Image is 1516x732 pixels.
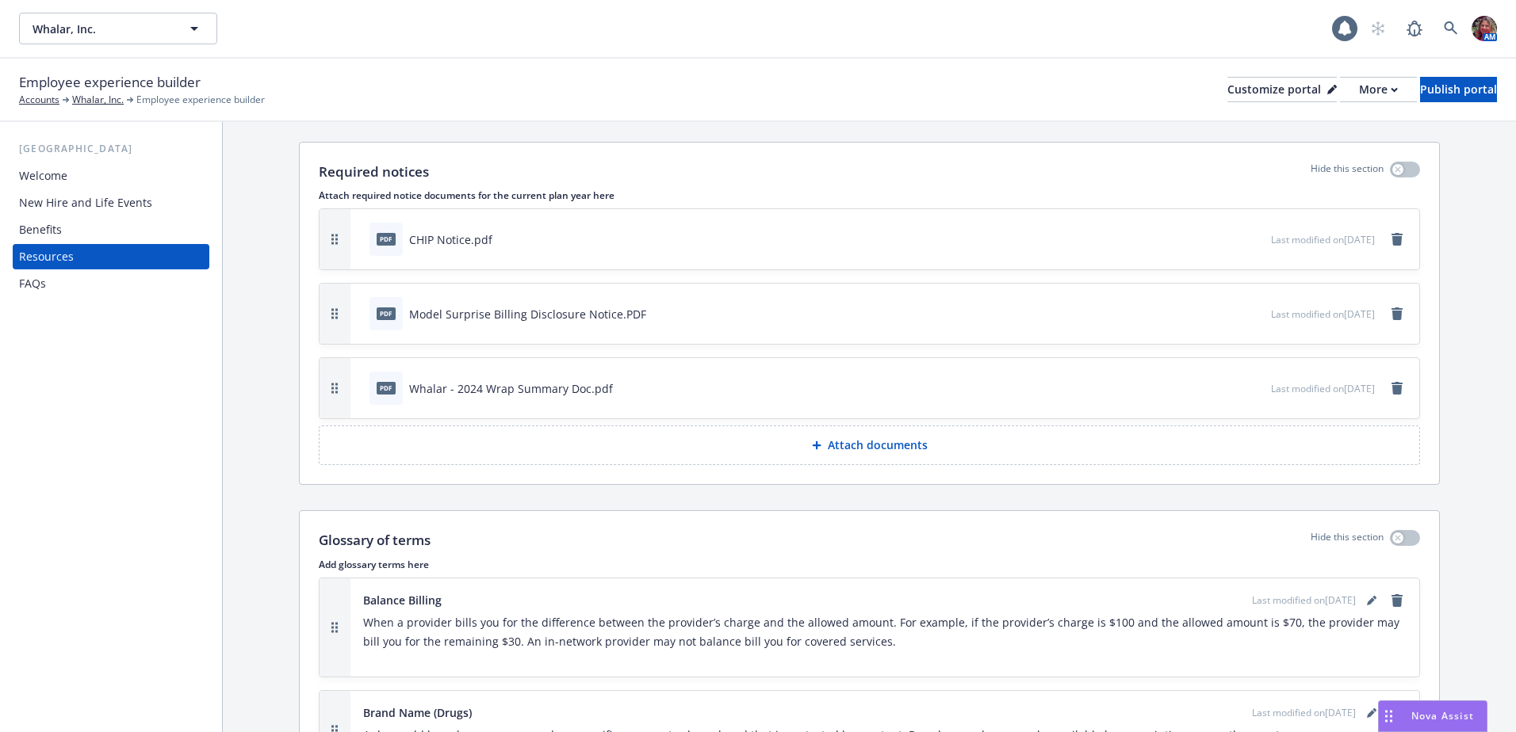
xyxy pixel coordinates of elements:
a: Whalar, Inc. [72,93,124,107]
div: Whalar - 2024 Wrap Summary Doc.pdf [409,380,613,397]
a: Welcome [13,163,209,189]
button: Customize portal [1227,77,1337,102]
div: Model Surprise Billing Disclosure Notice.PDF [409,306,646,322]
span: Last modified on [DATE] [1252,593,1356,608]
button: download file [1225,380,1238,397]
div: More [1359,78,1398,101]
button: preview file [1250,231,1265,248]
div: FAQs [19,271,46,296]
div: Resources [19,244,74,269]
p: Attach documents [828,437,928,453]
button: More [1340,77,1417,102]
div: Publish portal [1420,78,1497,101]
p: Hide this section [1311,162,1384,182]
a: remove [1388,591,1407,610]
a: remove [1388,230,1407,249]
button: Nova Assist [1378,700,1487,732]
p: Add glossary terms here [319,558,1420,571]
p: Hide this section [1311,530,1384,551]
div: CHIP Notice.pdf [409,231,492,248]
span: Employee experience builder [19,72,201,93]
span: pdf [377,233,396,245]
button: download file [1225,306,1238,322]
a: remove [1388,379,1407,398]
a: remove [1388,304,1407,323]
div: Benefits [19,217,62,242]
p: Glossary of terms [319,530,431,551]
div: New Hire and Life Events [19,190,152,215]
a: editPencil [1362,703,1381,722]
span: PDF [377,307,396,319]
span: Last modified on [DATE] [1271,307,1375,321]
span: Employee experience builder [136,93,265,107]
button: preview file [1250,380,1265,397]
img: photo [1472,16,1497,41]
div: Drag to move [1379,701,1399,731]
button: download file [1225,231,1238,248]
a: Accounts [19,93,59,107]
span: Whalar, Inc. [33,21,170,37]
a: Search [1435,13,1467,44]
span: Last modified on [DATE] [1252,706,1356,720]
p: Required notices [319,162,429,182]
span: Balance Billing [363,592,442,608]
button: Whalar, Inc. [19,13,217,44]
span: Last modified on [DATE] [1271,382,1375,395]
span: Brand Name (Drugs) [363,704,472,721]
p: When a provider bills you for the difference between the provider’s charge and the allowed amount... [363,613,1407,651]
div: Customize portal [1227,78,1337,101]
a: Start snowing [1362,13,1394,44]
span: Nova Assist [1411,709,1474,722]
p: Attach required notice documents for the current plan year here [319,189,1420,202]
button: Publish portal [1420,77,1497,102]
span: Last modified on [DATE] [1271,233,1375,246]
a: FAQs [13,271,209,296]
a: editPencil [1362,591,1381,610]
button: Attach documents [319,425,1420,465]
button: preview file [1250,306,1265,322]
a: Benefits [13,217,209,242]
a: New Hire and Life Events [13,190,209,215]
div: Welcome [19,163,67,189]
a: Report a Bug [1399,13,1430,44]
a: Resources [13,244,209,269]
span: pdf [377,382,396,394]
div: [GEOGRAPHIC_DATA] [13,141,209,157]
